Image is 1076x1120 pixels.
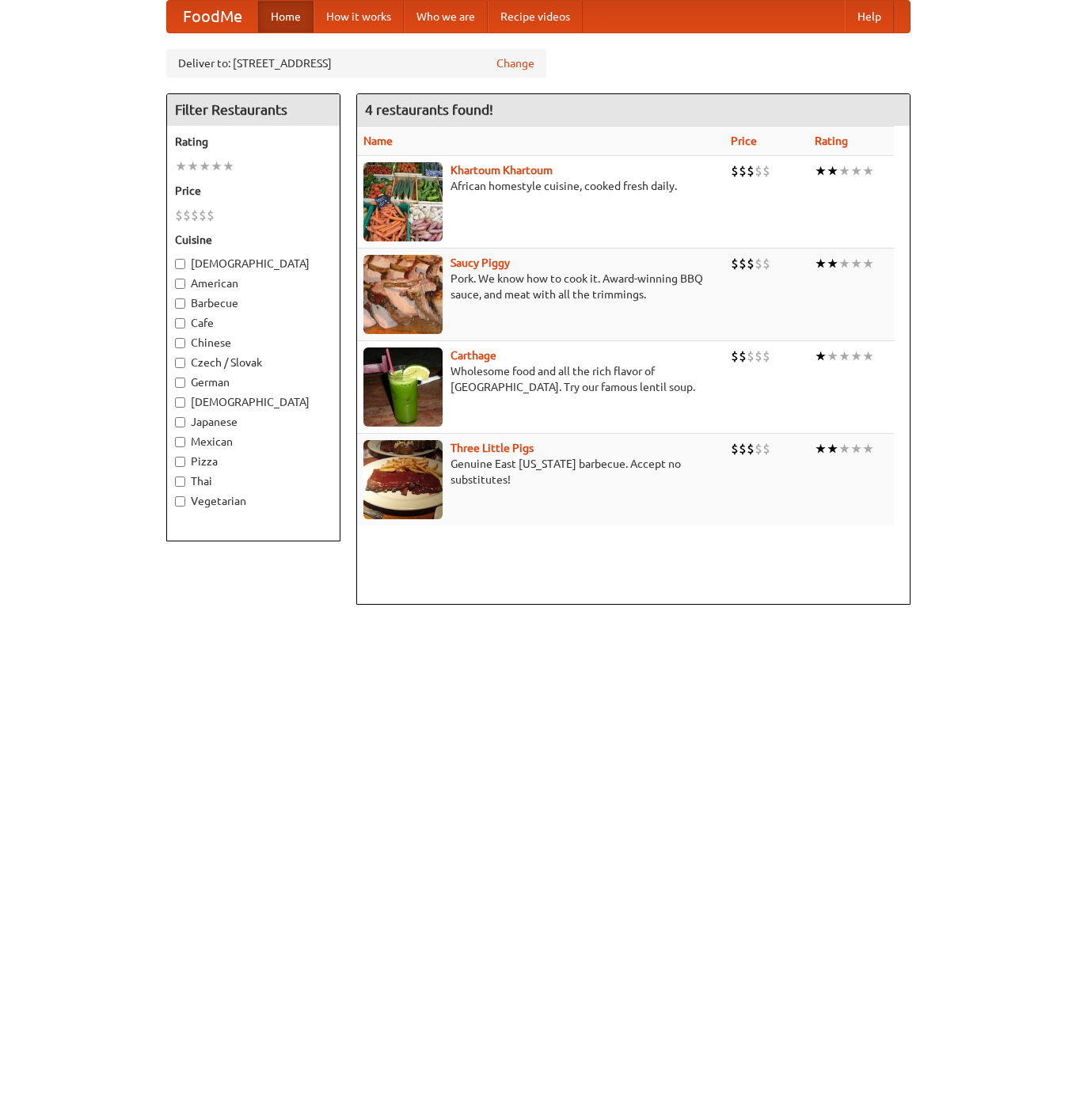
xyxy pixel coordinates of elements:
[747,255,755,272] li: $
[211,158,222,175] li: ★
[845,1,894,32] a: Help
[175,374,332,390] label: German
[747,347,755,365] li: $
[739,347,747,365] li: $
[731,255,739,272] li: $
[739,162,747,180] li: $
[175,256,332,271] label: [DEMOGRAPHIC_DATA]
[739,440,747,457] li: $
[363,271,718,302] p: Pork. We know how to cook it. Award-winning BBQ sauce, and meat with all the trimmings.
[747,162,755,180] li: $
[815,440,827,457] li: ★
[175,275,332,291] label: American
[488,1,583,32] a: Recipe videos
[175,295,332,311] label: Barbecue
[175,207,183,224] li: $
[815,347,827,365] li: ★
[862,162,874,180] li: ★
[363,363,718,395] p: Wholesome food and all the rich flavor of [GEOGRAPHIC_DATA]. Try our famous lentil soup.
[191,207,199,224] li: $
[363,178,718,194] p: African homestyle cuisine, cooked fresh daily.
[175,335,332,351] label: Chinese
[739,255,747,272] li: $
[175,358,185,368] input: Czech / Slovak
[167,1,258,32] a: FoodMe
[314,1,404,32] a: How it works
[175,437,185,447] input: Mexican
[258,1,314,32] a: Home
[827,440,838,457] li: ★
[755,255,762,272] li: $
[175,496,185,507] input: Vegetarian
[175,232,332,248] h5: Cuisine
[175,338,185,348] input: Chinese
[183,207,191,224] li: $
[363,456,718,488] p: Genuine East [US_STATE] barbecue. Accept no substitutes!
[815,255,827,272] li: ★
[496,55,534,71] a: Change
[175,298,185,309] input: Barbecue
[175,473,332,489] label: Thai
[175,183,332,199] h5: Price
[175,397,185,408] input: [DEMOGRAPHIC_DATA]
[451,442,534,454] a: Three Little Pigs
[762,347,770,365] li: $
[363,347,443,427] img: carthage.jpg
[175,134,332,150] h5: Rating
[755,162,762,180] li: $
[175,454,332,469] label: Pizza
[755,440,762,457] li: $
[838,255,850,272] li: ★
[731,440,739,457] li: $
[187,158,199,175] li: ★
[166,49,546,78] div: Deliver to: [STREET_ADDRESS]
[175,417,185,427] input: Japanese
[451,349,496,362] a: Carthage
[175,394,332,410] label: [DEMOGRAPHIC_DATA]
[838,347,850,365] li: ★
[862,347,874,365] li: ★
[363,255,443,334] img: saucy.jpg
[862,440,874,457] li: ★
[731,162,739,180] li: $
[815,135,848,147] a: Rating
[199,207,207,224] li: $
[175,434,332,450] label: Mexican
[175,315,332,331] label: Cafe
[207,207,215,224] li: $
[175,414,332,430] label: Japanese
[815,162,827,180] li: ★
[363,162,443,241] img: khartoum.jpg
[862,255,874,272] li: ★
[365,102,493,117] ng-pluralize: 4 restaurants found!
[762,255,770,272] li: $
[175,158,187,175] li: ★
[850,347,862,365] li: ★
[838,162,850,180] li: ★
[827,255,838,272] li: ★
[175,378,185,388] input: German
[175,493,332,509] label: Vegetarian
[167,94,340,126] h4: Filter Restaurants
[175,457,185,467] input: Pizza
[762,162,770,180] li: $
[199,158,211,175] li: ★
[755,347,762,365] li: $
[827,162,838,180] li: ★
[850,255,862,272] li: ★
[731,347,739,365] li: $
[363,440,443,519] img: littlepigs.jpg
[363,135,393,147] a: Name
[451,164,553,177] a: Khartoum Khartoum
[404,1,488,32] a: Who we are
[850,162,862,180] li: ★
[827,347,838,365] li: ★
[838,440,850,457] li: ★
[850,440,862,457] li: ★
[175,279,185,289] input: American
[451,256,510,269] b: Saucy Piggy
[731,135,757,147] a: Price
[762,440,770,457] li: $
